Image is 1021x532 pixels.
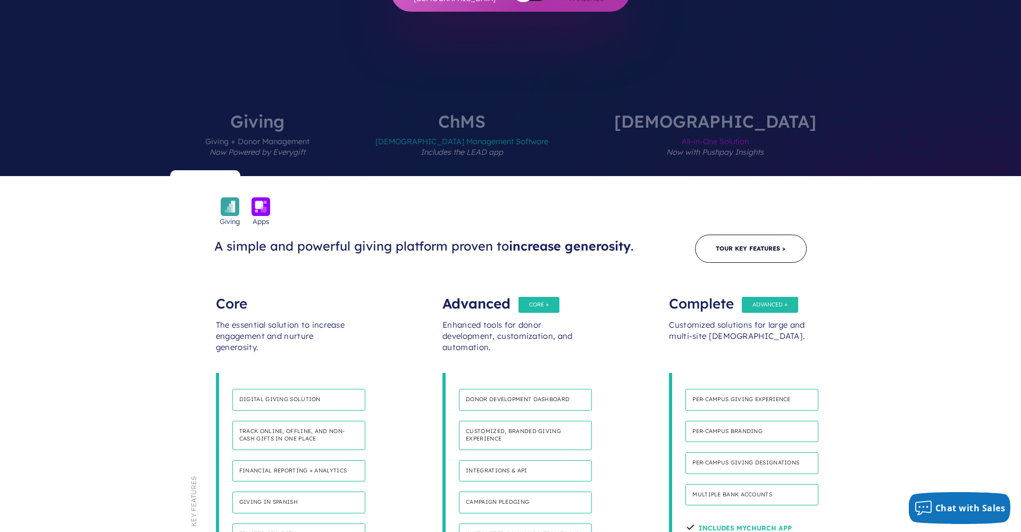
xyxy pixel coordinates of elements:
h4: Campaign pledging [459,492,592,513]
h4: Donor development dashboard [459,389,592,411]
div: Customized solutions for large and multi-site [DEMOGRAPHIC_DATA]. [669,309,805,373]
span: [DEMOGRAPHIC_DATA] Management Software [375,130,548,176]
h4: Integrations & API [459,460,592,482]
label: ChMS [344,113,580,176]
span: increase generosity [509,238,631,254]
h4: Digital giving solution [232,389,365,411]
div: Core [216,288,352,309]
div: Complete [669,288,805,309]
h4: Customized, branded giving experience [459,421,592,450]
h4: Per-Campus giving experience [685,389,818,411]
span: Chat with Sales [935,502,1006,514]
h4: Giving in Spanish [232,492,365,513]
em: Includes the LEAD app [421,147,503,157]
label: [DEMOGRAPHIC_DATA] [582,113,848,176]
img: icon_giving-bckgrnd-600x600-1.png [221,197,239,216]
a: Tour Key Features > [695,235,807,263]
img: icon_apps-bckgrnd-600x600-1.png [252,197,270,216]
div: Advanced [442,288,579,309]
div: Enhanced tools for donor development, customization, and automation. [442,309,579,373]
em: Now Powered by Everygift [210,147,305,157]
h3: A simple and powerful giving platform proven to . [214,238,644,254]
button: Chat with Sales [909,492,1011,524]
span: Giving [220,216,240,227]
div: The essential solution to increase engagement and nurture generosity. [216,309,352,373]
span: All-in-One Solution [614,130,816,176]
h4: Multiple bank accounts [685,484,818,506]
h4: Track online, offline, and non-cash gifts in one place [232,421,365,450]
span: Apps [253,216,269,227]
h4: Per-campus branding [685,421,818,443]
label: Giving [173,113,341,176]
span: Giving + Donor Management [205,130,309,176]
h4: Financial reporting + analytics [232,460,365,482]
em: Now with Pushpay Insights [666,147,764,157]
h4: Per-campus giving designations [685,452,818,474]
